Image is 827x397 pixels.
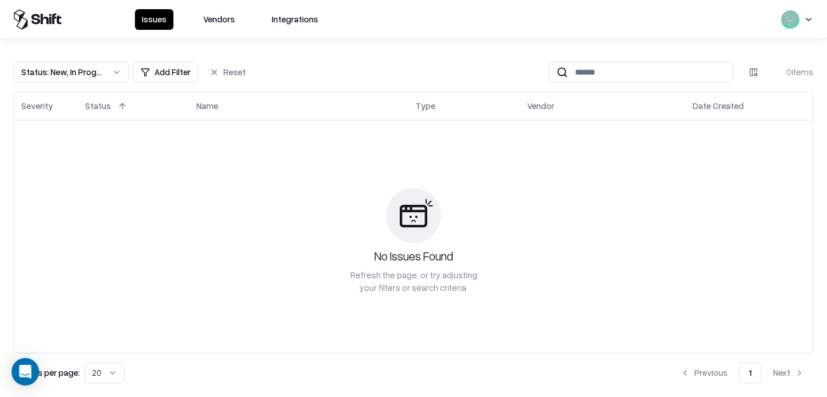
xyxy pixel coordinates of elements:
[671,363,813,383] nav: pagination
[196,9,242,30] button: Vendors
[11,358,39,386] div: Open Intercom Messenger
[349,269,478,293] div: Refresh the page, or try adjusting your filters or search criteria.
[416,100,435,112] div: Type
[21,66,103,78] div: Status : New, In Progress
[133,62,198,83] button: Add Filter
[135,9,173,30] button: Issues
[196,100,218,112] div: Name
[85,100,111,112] div: Status
[21,100,53,112] div: Severity
[374,248,453,264] div: No Issues Found
[767,66,813,78] div: 0 items
[527,100,554,112] div: Vendor
[203,62,253,83] button: Reset
[265,9,325,30] button: Integrations
[739,363,762,383] button: 1
[693,100,744,112] div: Date Created
[14,367,80,379] p: Results per page:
